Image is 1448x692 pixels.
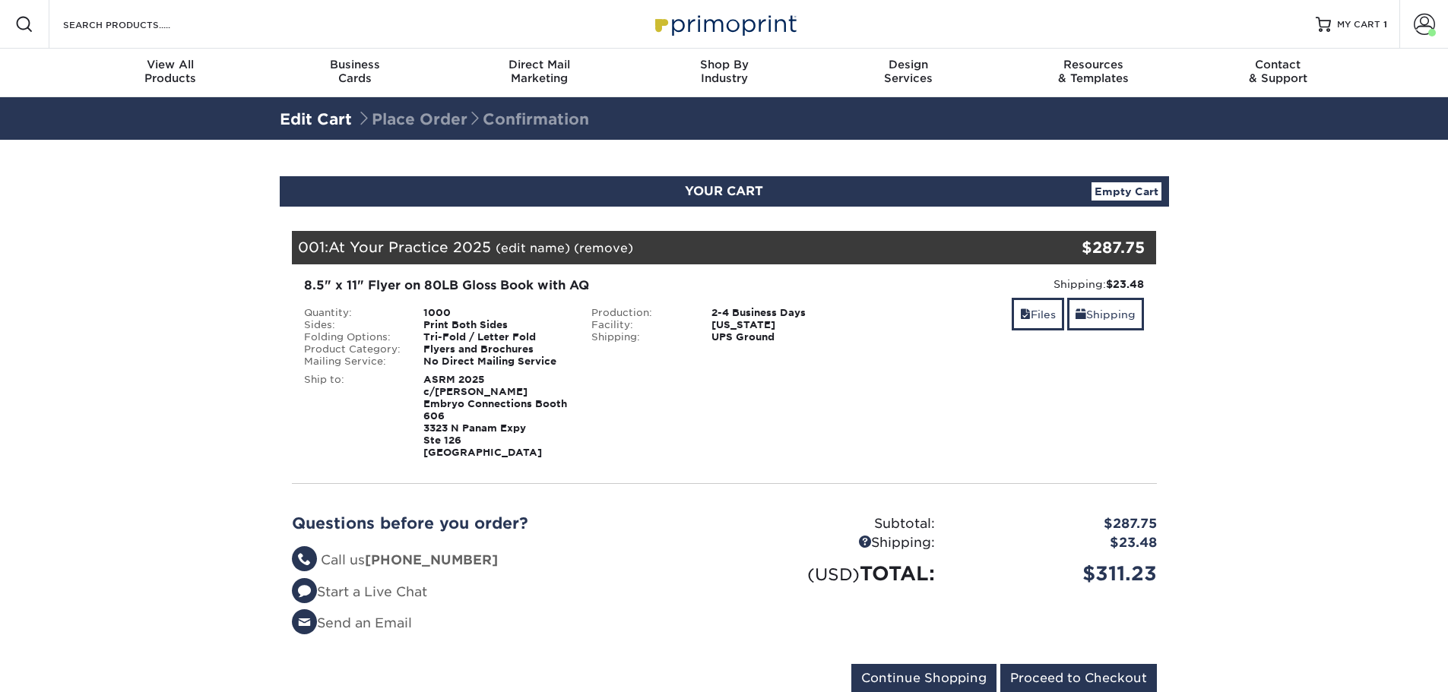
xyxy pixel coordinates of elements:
div: $311.23 [946,559,1168,588]
div: UPS Ground [700,331,868,343]
div: 001: [292,231,1012,264]
div: $287.75 [946,514,1168,534]
div: Subtotal: [724,514,946,534]
div: Shipping: [724,533,946,553]
div: No Direct Mailing Service [412,355,580,368]
a: Shop ByIndustry [632,49,816,97]
a: Send an Email [292,615,412,630]
span: Resources [1001,58,1186,71]
div: [US_STATE] [700,319,868,331]
span: 1 [1383,19,1387,30]
span: files [1020,308,1031,321]
strong: [PHONE_NUMBER] [365,552,498,567]
small: (USD) [807,564,860,584]
a: (edit name) [496,241,570,255]
a: BusinessCards [262,49,447,97]
span: Contact [1186,58,1370,71]
a: Contact& Support [1186,49,1370,97]
div: Marketing [447,58,632,85]
input: SEARCH PRODUCTS..... [62,15,210,33]
div: Production: [580,307,700,319]
h2: Questions before you order? [292,514,713,532]
div: Mailing Service: [293,355,413,368]
div: Product Category: [293,343,413,355]
a: Edit Cart [280,110,352,128]
div: Services [816,58,1001,85]
a: Shipping [1067,298,1144,330]
span: Business [262,58,447,71]
strong: ASRM 2025 c/[PERSON_NAME] Embryo Connections Booth 606 3323 N Panam Expy Ste 126 [GEOGRAPHIC_DATA] [423,374,567,458]
strong: $23.48 [1106,278,1144,290]
div: Folding Options: [293,331,413,343]
a: Direct MailMarketing [447,49,632,97]
span: shipping [1076,308,1086,321]
div: Products [78,58,263,85]
div: Sides: [293,319,413,331]
div: Tri-Fold / Letter Fold [412,331,580,343]
div: Shipping: [879,276,1145,292]
div: Cards [262,58,447,85]
a: Resources& Templates [1001,49,1186,97]
span: Design [816,58,1001,71]
a: View AllProducts [78,49,263,97]
span: View All [78,58,263,71]
span: Direct Mail [447,58,632,71]
div: & Support [1186,58,1370,85]
div: Industry [632,58,816,85]
li: Call us [292,551,713,570]
div: 1000 [412,307,580,319]
a: (remove) [574,241,633,255]
a: Files [1012,298,1064,330]
div: 2-4 Business Days [700,307,868,319]
span: Shop By [632,58,816,71]
span: At Your Practice 2025 [328,239,491,255]
img: Primoprint [648,8,800,40]
a: DesignServices [816,49,1001,97]
div: & Templates [1001,58,1186,85]
span: MY CART [1337,18,1380,31]
div: Flyers and Brochures [412,343,580,355]
div: $287.75 [1012,236,1145,259]
div: 8.5" x 11" Flyer on 80LB Gloss Book with AQ [304,276,857,295]
div: $23.48 [946,533,1168,553]
div: Quantity: [293,307,413,319]
div: Print Both Sides [412,319,580,331]
div: Shipping: [580,331,700,343]
div: Facility: [580,319,700,331]
a: Start a Live Chat [292,584,427,599]
a: Empty Cart [1092,182,1161,201]
div: Ship to: [293,374,413,459]
span: Place Order Confirmation [356,110,589,128]
span: YOUR CART [685,184,763,198]
div: TOTAL: [724,559,946,588]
